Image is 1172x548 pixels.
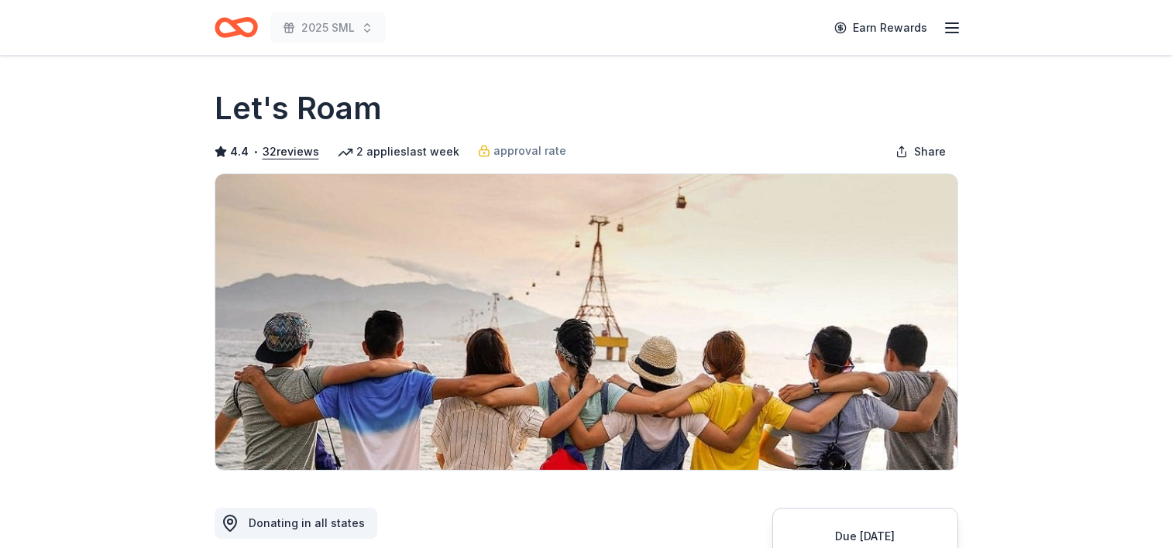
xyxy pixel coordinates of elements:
[301,19,355,37] span: 2025 SML
[253,146,258,158] span: •
[215,87,382,130] h1: Let's Roam
[230,142,249,161] span: 4.4
[270,12,386,43] button: 2025 SML
[338,142,459,161] div: 2 applies last week
[883,136,958,167] button: Share
[249,516,365,529] span: Donating in all states
[215,174,957,470] img: Image for Let's Roam
[493,142,566,160] span: approval rate
[914,142,946,161] span: Share
[263,142,319,161] button: 32reviews
[792,527,939,546] div: Due [DATE]
[215,9,258,46] a: Home
[478,142,566,160] a: approval rate
[825,14,937,42] a: Earn Rewards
